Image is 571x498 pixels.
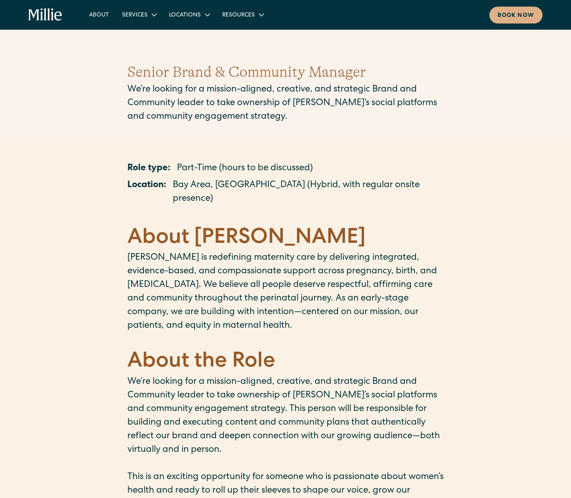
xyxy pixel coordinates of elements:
[82,8,115,21] a: About
[162,8,216,21] div: Locations
[127,83,444,124] p: We’re looking for a mission-aligned, creative, and strategic Brand and Community leader to take o...
[127,179,166,206] p: Location:
[127,251,444,333] p: [PERSON_NAME] is redefining maternity care by delivering integrated, evidence-based, and compassi...
[122,11,148,20] div: Services
[127,61,444,83] h1: Senior Brand & Community Manager
[127,376,444,457] p: We’re looking for a mission-aligned, creative, and strategic Brand and Community leader to take o...
[127,333,444,347] p: ‍
[177,162,313,176] p: Part-Time (hours to be discussed)
[169,11,201,20] div: Locations
[489,7,543,23] a: Book now
[222,11,255,20] div: Resources
[115,8,162,21] div: Services
[127,209,444,223] p: ‍
[127,352,275,373] strong: About the Role
[498,12,534,20] div: Book now
[28,8,62,21] a: home
[127,162,170,176] p: Role type:
[127,457,444,471] p: ‍
[127,228,366,249] strong: About [PERSON_NAME]
[173,179,444,206] p: Bay Area, [GEOGRAPHIC_DATA] (Hybrid, with regular onsite presence)
[216,8,270,21] div: Resources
